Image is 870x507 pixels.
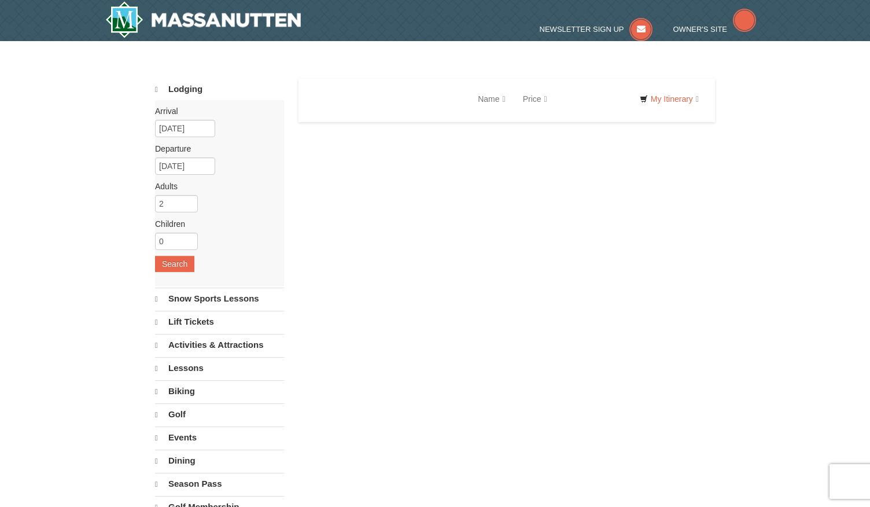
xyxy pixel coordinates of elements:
label: Arrival [155,105,275,117]
label: Departure [155,143,275,155]
a: Dining [155,450,284,472]
img: Massanutten Resort Logo [105,1,301,38]
a: Newsletter Sign Up [540,25,653,34]
a: Season Pass [155,473,284,495]
a: My Itinerary [632,90,706,108]
a: Activities & Attractions [155,334,284,356]
a: Biking [155,380,284,402]
a: Events [155,427,284,449]
a: Owner's Site [673,25,757,34]
a: Massanutten Resort [105,1,301,38]
a: Snow Sports Lessons [155,288,284,310]
span: Newsletter Sign Up [540,25,624,34]
label: Children [155,218,275,230]
a: Lift Tickets [155,311,284,333]
a: Name [469,87,514,111]
a: Price [514,87,556,111]
label: Adults [155,181,275,192]
a: Lodging [155,79,284,100]
button: Search [155,256,194,272]
span: Owner's Site [673,25,728,34]
a: Lessons [155,357,284,379]
a: Golf [155,403,284,425]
